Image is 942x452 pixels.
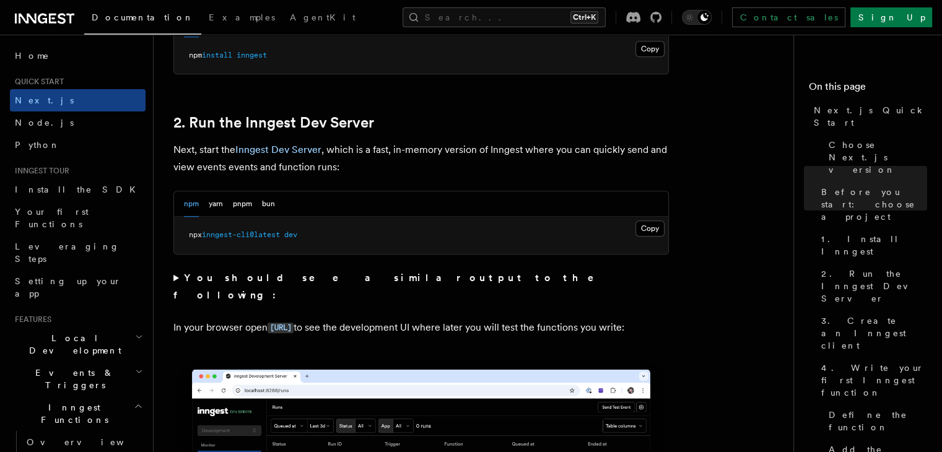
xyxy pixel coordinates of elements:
[824,404,927,438] a: Define the function
[809,79,927,99] h4: On this page
[821,315,927,352] span: 3. Create an Inngest client
[92,12,194,22] span: Documentation
[10,327,146,362] button: Local Development
[262,191,275,217] button: bun
[15,241,120,264] span: Leveraging Steps
[15,185,143,194] span: Install the SDK
[824,134,927,181] a: Choose Next.js version
[268,321,294,333] a: [URL]
[173,272,611,301] strong: You should see a similar output to the following:
[403,7,606,27] button: Search...Ctrl+K
[282,4,363,33] a: AgentKit
[10,134,146,156] a: Python
[635,41,665,57] button: Copy
[201,4,282,33] a: Examples
[209,12,275,22] span: Examples
[15,276,121,298] span: Setting up your app
[10,178,146,201] a: Install the SDK
[821,233,927,258] span: 1. Install Inngest
[10,77,64,87] span: Quick start
[829,409,927,433] span: Define the function
[237,51,267,59] span: inngest
[570,11,598,24] kbd: Ctrl+K
[15,207,89,229] span: Your first Functions
[816,263,927,310] a: 2. Run the Inngest Dev Server
[10,89,146,111] a: Next.js
[816,310,927,357] a: 3. Create an Inngest client
[235,144,321,155] a: Inngest Dev Server
[173,114,374,131] a: 2. Run the Inngest Dev Server
[816,228,927,263] a: 1. Install Inngest
[821,362,927,399] span: 4. Write your first Inngest function
[10,166,69,176] span: Inngest tour
[732,7,845,27] a: Contact sales
[10,315,51,324] span: Features
[821,267,927,305] span: 2. Run the Inngest Dev Server
[10,401,134,426] span: Inngest Functions
[184,191,199,217] button: npm
[173,141,669,176] p: Next, start the , which is a fast, in-memory version of Inngest where you can quickly send and vi...
[268,323,294,333] code: [URL]
[173,269,669,304] summary: You should see a similar output to the following:
[10,332,135,357] span: Local Development
[635,220,665,237] button: Copy
[84,4,201,35] a: Documentation
[15,118,74,128] span: Node.js
[10,201,146,235] a: Your first Functions
[15,50,50,62] span: Home
[189,51,202,59] span: npm
[809,99,927,134] a: Next.js Quick Start
[10,396,146,431] button: Inngest Functions
[202,230,280,239] span: inngest-cli@latest
[290,12,355,22] span: AgentKit
[10,235,146,270] a: Leveraging Steps
[10,367,135,391] span: Events & Triggers
[209,191,223,217] button: yarn
[173,319,669,337] p: In your browser open to see the development UI where later you will test the functions you write:
[284,230,297,239] span: dev
[15,95,74,105] span: Next.js
[821,186,927,223] span: Before you start: choose a project
[816,181,927,228] a: Before you start: choose a project
[10,362,146,396] button: Events & Triggers
[27,437,154,447] span: Overview
[850,7,932,27] a: Sign Up
[814,104,927,129] span: Next.js Quick Start
[816,357,927,404] a: 4. Write your first Inngest function
[233,191,252,217] button: pnpm
[10,45,146,67] a: Home
[10,270,146,305] a: Setting up your app
[10,111,146,134] a: Node.js
[829,139,927,176] span: Choose Next.js version
[682,10,712,25] button: Toggle dark mode
[189,230,202,239] span: npx
[202,51,232,59] span: install
[15,140,60,150] span: Python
